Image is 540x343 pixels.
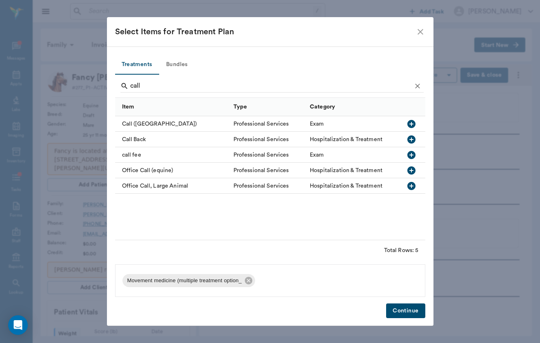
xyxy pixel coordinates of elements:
div: Call Back [115,132,229,147]
button: Clear [411,80,424,92]
button: Continue [386,303,425,319]
div: Professional Services [233,182,289,190]
div: Movement medicine (multiple treatment option_ [122,274,256,287]
div: Type [229,98,306,116]
div: Category [306,98,401,116]
div: Hospitalization & Treatment [310,182,382,190]
div: Office Call, Large Animal [115,178,229,194]
div: Professional Services [233,151,289,159]
div: Total Rows: 5 [384,246,419,254]
span: Movement medicine (multiple treatment option_ [122,277,247,285]
div: Open Intercom Messenger [8,315,28,335]
div: call fee [115,147,229,163]
div: Call ([GEOGRAPHIC_DATA]) [115,116,229,132]
div: Search [120,80,424,94]
div: Item [122,95,134,118]
input: Find a treatment [130,80,411,93]
button: Bundles [159,55,196,75]
button: close [416,27,425,37]
div: Exam [310,151,324,159]
div: Hospitalization & Treatment [310,135,382,144]
div: Professional Services [233,135,289,144]
div: Office Call (equine) [115,163,229,178]
div: Category [310,95,335,118]
div: Professional Services [233,166,289,175]
div: Hospitalization & Treatment [310,166,382,175]
div: Professional Services [233,120,289,128]
div: Exam [310,120,324,128]
div: Select Items for Treatment Plan [115,25,416,38]
div: Type [233,95,247,118]
button: Treatments [115,55,159,75]
div: Item [115,98,229,116]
